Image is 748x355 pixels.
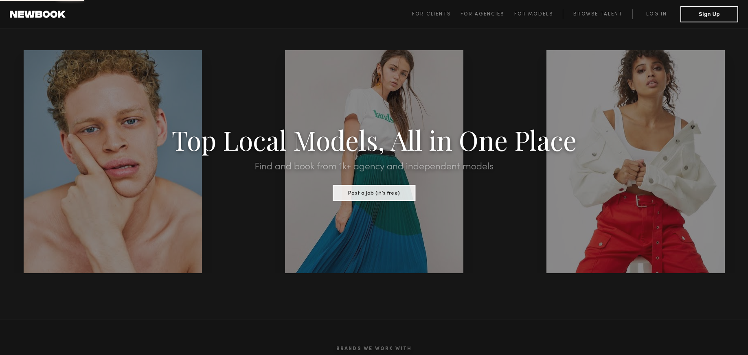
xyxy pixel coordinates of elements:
[514,12,553,17] span: For Models
[412,12,451,17] span: For Clients
[412,9,461,19] a: For Clients
[632,9,680,19] a: Log in
[461,12,504,17] span: For Agencies
[333,188,415,197] a: Post a Job (it’s free)
[56,127,692,152] h1: Top Local Models, All in One Place
[56,162,692,172] h2: Find and book from 1k+ agency and independent models
[461,9,514,19] a: For Agencies
[333,185,415,201] button: Post a Job (it’s free)
[680,6,738,22] button: Sign Up
[563,9,632,19] a: Browse Talent
[514,9,563,19] a: For Models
